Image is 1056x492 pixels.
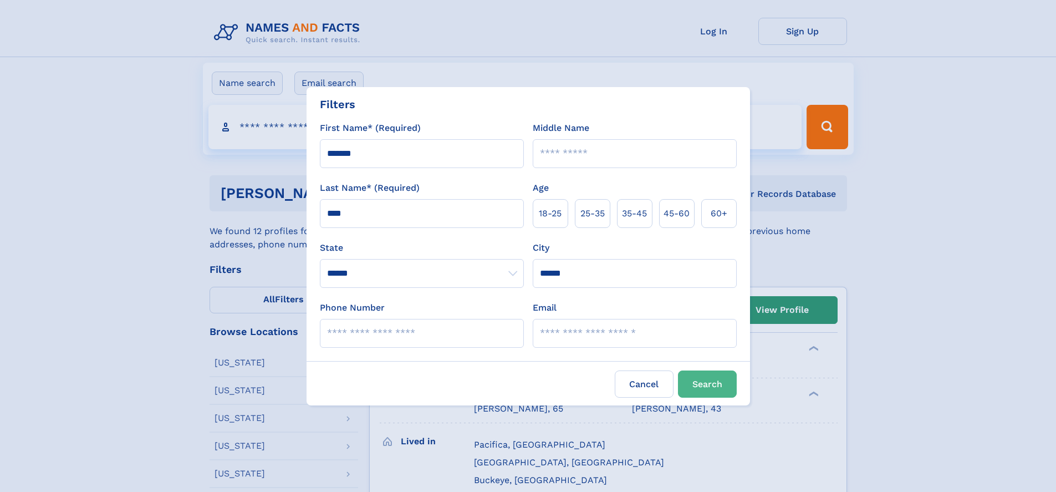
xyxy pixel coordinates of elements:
[533,121,589,135] label: Middle Name
[678,371,737,398] button: Search
[320,96,355,113] div: Filters
[539,207,562,220] span: 18‑25
[615,371,674,398] label: Cancel
[320,181,420,195] label: Last Name* (Required)
[320,301,385,315] label: Phone Number
[622,207,647,220] span: 35‑45
[580,207,605,220] span: 25‑35
[320,241,524,255] label: State
[533,181,549,195] label: Age
[664,207,690,220] span: 45‑60
[320,121,421,135] label: First Name* (Required)
[533,301,557,315] label: Email
[533,241,549,255] label: City
[711,207,727,220] span: 60+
